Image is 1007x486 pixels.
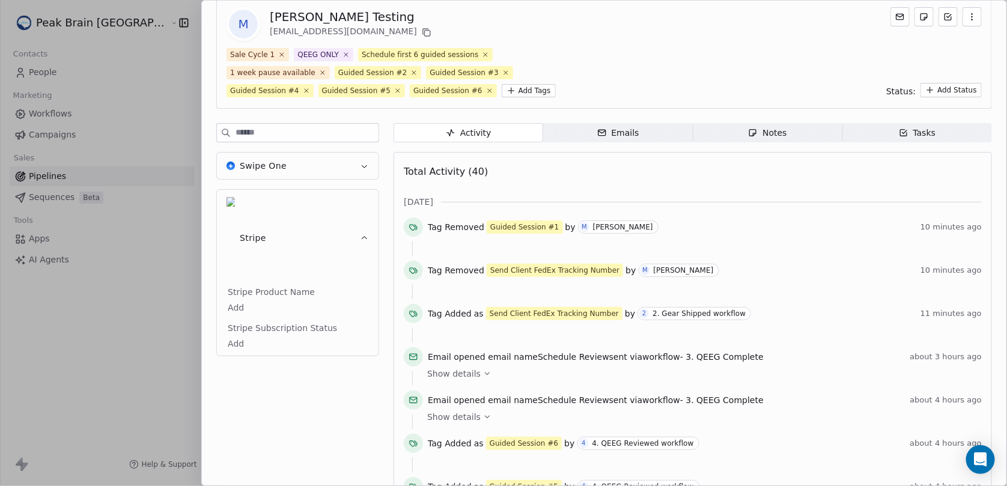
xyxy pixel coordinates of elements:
div: StripeStripe [217,286,379,356]
span: by [625,264,636,276]
div: Guided Session #1 [490,222,559,232]
span: Schedule Review [538,395,609,405]
div: Open Intercom Messenger [966,445,995,474]
a: Show details [427,368,973,380]
div: M [642,266,648,275]
span: 10 minutes ago [920,222,982,232]
span: 10 minutes ago [920,266,982,275]
span: Email opened [428,352,485,362]
div: [PERSON_NAME] [593,223,653,231]
button: Add Status [920,83,982,97]
a: Show details [427,411,973,423]
span: 3. QEEG Complete [686,352,764,362]
div: Guided Session #6 [490,438,558,449]
span: as [474,308,484,320]
span: Tag Removed [428,221,484,233]
div: 4. QEEG Reviewed workflow [592,439,694,448]
div: [PERSON_NAME] [654,266,714,275]
span: by [565,221,576,233]
span: about 3 hours ago [910,352,982,362]
span: Stripe Subscription Status [225,322,339,334]
span: Tag Removed [428,264,484,276]
div: Guided Session #2 [338,67,407,78]
div: M [582,222,587,232]
div: QEEG ONLY [297,49,339,60]
div: Send Client FedEx Tracking Number [490,308,619,319]
span: 11 minutes ago [920,309,982,318]
button: Swipe OneSwipe One [217,153,379,179]
span: Show details [427,411,481,423]
span: Stripe Product Name [225,286,317,298]
span: email name sent via workflow - [428,351,764,363]
span: Email opened [428,395,485,405]
div: 1 week pause available [230,67,315,78]
span: 3. QEEG Complete [686,395,764,405]
div: 2. Gear Shipped workflow [653,309,746,318]
div: [EMAIL_ADDRESS][DOMAIN_NAME] [270,25,434,40]
div: Sale Cycle 1 [230,49,275,60]
button: StripeStripe [217,190,379,286]
span: as [474,437,484,449]
span: Schedule Review [538,352,609,362]
button: Add Tags [502,84,556,97]
div: Notes [748,127,786,139]
div: Guided Session #5 [322,85,391,96]
span: Tag Added [428,308,472,320]
span: Add [228,302,368,314]
span: [DATE] [404,196,433,208]
div: Emails [597,127,639,139]
span: Show details [427,368,481,380]
span: about 4 hours ago [910,439,982,448]
div: 2 [642,309,646,318]
div: Guided Session #6 [413,85,482,96]
div: Guided Session #3 [430,67,498,78]
img: Swipe One [227,162,235,170]
span: Tag Added [428,437,472,449]
img: Stripe [227,197,235,279]
span: by [625,308,635,320]
div: Schedule first 6 guided sessions [362,49,478,60]
span: email name sent via workflow - [428,394,764,406]
div: 4 [582,439,585,448]
span: by [564,437,574,449]
div: [PERSON_NAME] Testing [270,8,434,25]
span: Add [228,338,368,350]
span: M [229,10,258,38]
span: about 4 hours ago [910,395,982,405]
div: Guided Session #4 [230,85,299,96]
div: Tasks [899,127,936,139]
span: Swipe One [240,160,287,172]
span: Status: [886,85,916,97]
span: Total Activity (40) [404,166,488,177]
div: Send Client FedEx Tracking Number [490,265,619,276]
span: Stripe [240,232,266,244]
